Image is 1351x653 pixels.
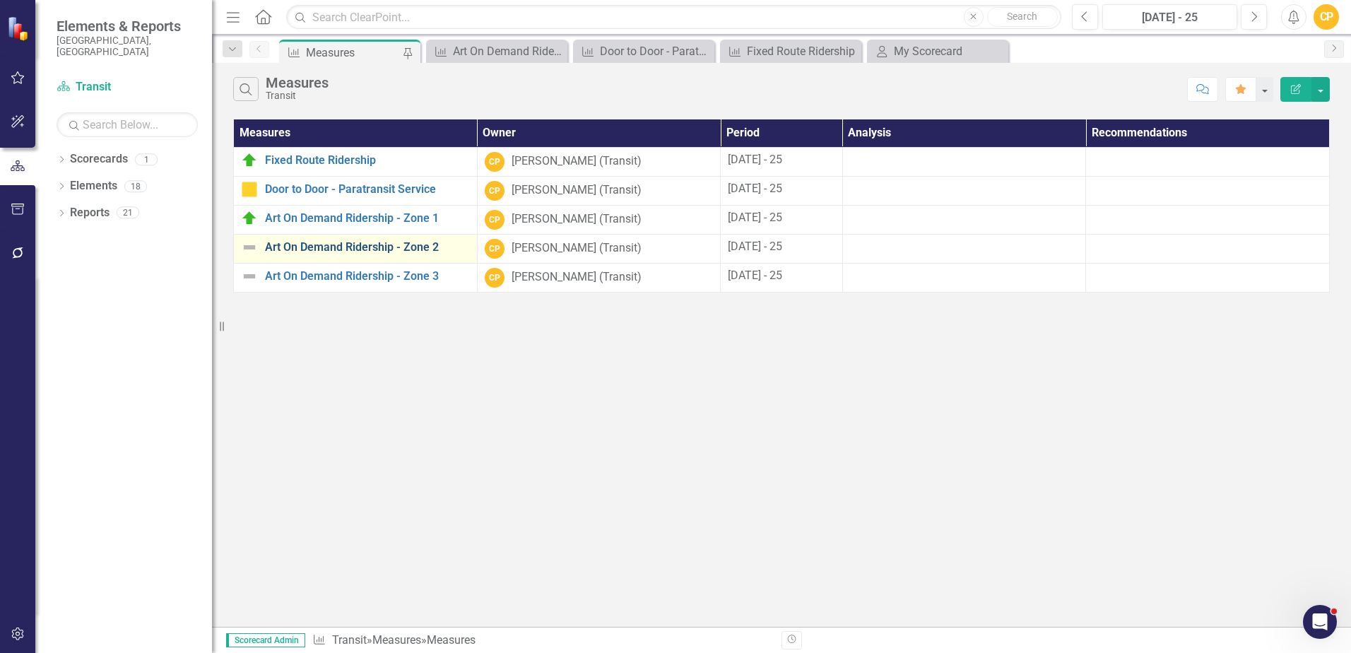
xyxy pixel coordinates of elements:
td: Double-Click to Edit [477,263,721,292]
a: Door to Door - Paratransit Service [577,42,711,60]
span: Search [1007,11,1037,22]
div: CP [485,181,505,201]
div: Measures [306,44,399,61]
td: Double-Click to Edit [1086,147,1330,176]
div: Measures [427,633,476,647]
div: 21 [117,207,139,219]
input: Search Below... [57,112,198,137]
input: Search ClearPoint... [286,5,1061,30]
div: Transit [266,90,329,101]
div: Door to Door - Paratransit Service [600,42,711,60]
iframe: Intercom live chat [1303,605,1337,639]
td: Double-Click to Edit Right Click for Context Menu [234,205,478,234]
div: [DATE] - 25 [728,268,834,284]
div: [DATE] - 25 [728,210,834,226]
a: Measures [372,633,421,647]
td: Double-Click to Edit [842,176,1086,205]
img: ClearPoint Strategy [6,15,33,41]
img: Not Defined [241,239,258,256]
td: Double-Click to Edit Right Click for Context Menu [234,176,478,205]
a: Elements [70,178,117,194]
span: Scorecard Admin [226,633,305,647]
span: Elements & Reports [57,18,198,35]
div: [PERSON_NAME] (Transit) [512,153,642,170]
a: Reports [70,205,110,221]
small: [GEOGRAPHIC_DATA], [GEOGRAPHIC_DATA] [57,35,198,58]
td: Double-Click to Edit [842,263,1086,292]
a: My Scorecard [871,42,1005,60]
div: [PERSON_NAME] (Transit) [512,182,642,199]
td: Double-Click to Edit [477,205,721,234]
td: Double-Click to Edit [1086,205,1330,234]
td: Double-Click to Edit Right Click for Context Menu [234,147,478,176]
td: Double-Click to Edit [1086,176,1330,205]
td: Double-Click to Edit [477,234,721,263]
a: Door to Door - Paratransit Service [265,183,470,196]
td: Double-Click to Edit Right Click for Context Menu [234,263,478,292]
td: Double-Click to Edit [842,234,1086,263]
button: [DATE] - 25 [1102,4,1237,30]
a: Transit [57,79,198,95]
div: Fixed Route Ridership [747,42,858,60]
div: 1 [135,153,158,165]
div: [PERSON_NAME] (Transit) [512,211,642,228]
a: Transit [332,633,367,647]
div: [DATE] - 25 [1107,9,1232,26]
div: CP [485,152,505,172]
div: CP [485,239,505,259]
td: Double-Click to Edit [477,176,721,205]
div: My Scorecard [894,42,1005,60]
button: CP [1314,4,1339,30]
div: » » [312,633,771,649]
td: Double-Click to Edit [842,205,1086,234]
div: [DATE] - 25 [728,181,834,197]
div: Measures [266,75,329,90]
a: Art On Demand Ridership - Zone 1 [430,42,564,60]
div: [PERSON_NAME] (Transit) [512,269,642,286]
img: Caution [241,181,258,198]
a: Scorecards [70,151,128,167]
td: Double-Click to Edit [1086,234,1330,263]
td: Double-Click to Edit Right Click for Context Menu [234,234,478,263]
div: [PERSON_NAME] (Transit) [512,240,642,257]
div: CP [485,268,505,288]
img: On Target [241,152,258,169]
td: Double-Click to Edit [842,147,1086,176]
div: 18 [124,180,147,192]
div: [DATE] - 25 [728,152,834,168]
img: On Target [241,210,258,227]
a: Fixed Route Ridership [724,42,858,60]
div: CP [485,210,505,230]
a: Art On Demand Ridership - Zone 2 [265,241,470,254]
td: Double-Click to Edit [477,147,721,176]
img: Not Defined [241,268,258,285]
a: Art On Demand Ridership - Zone 1 [265,212,470,225]
td: Double-Click to Edit [1086,263,1330,292]
button: Search [987,7,1058,27]
a: Art On Demand Ridership - Zone 3 [265,270,470,283]
div: [DATE] - 25 [728,239,834,255]
div: Art On Demand Ridership - Zone 1 [453,42,564,60]
a: Fixed Route Ridership [265,154,470,167]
